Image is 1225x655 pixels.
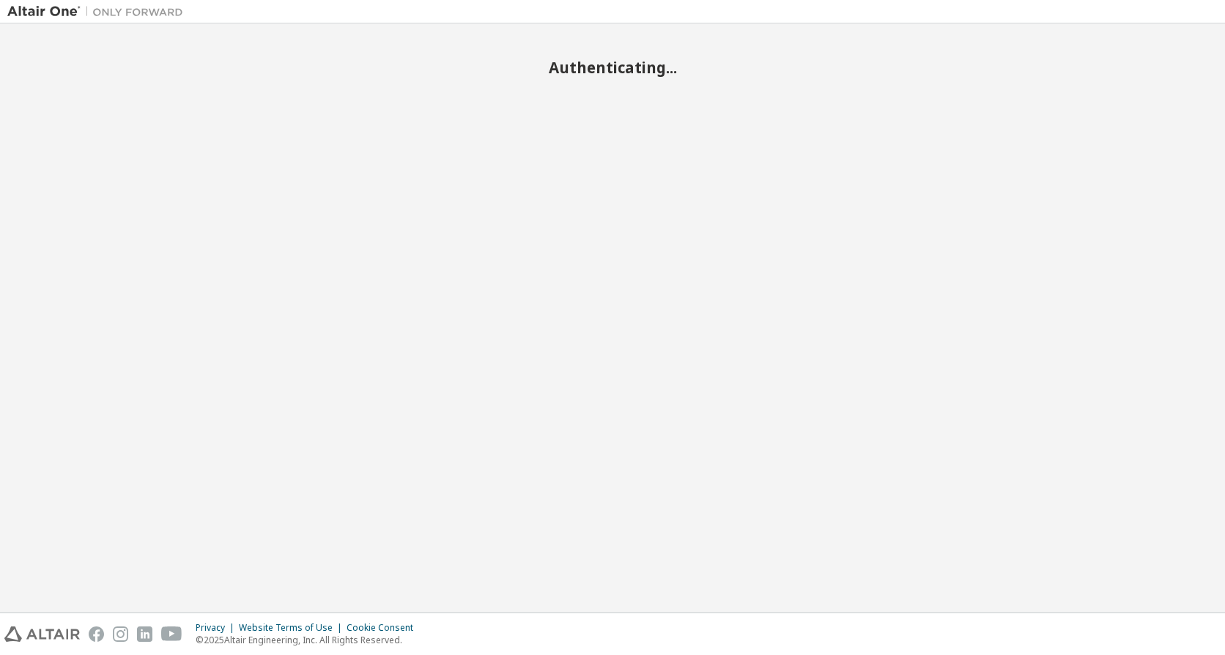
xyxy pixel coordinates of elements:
[196,622,239,634] div: Privacy
[4,626,80,642] img: altair_logo.svg
[196,634,422,646] p: © 2025 Altair Engineering, Inc. All Rights Reserved.
[7,58,1218,77] h2: Authenticating...
[113,626,128,642] img: instagram.svg
[239,622,347,634] div: Website Terms of Use
[89,626,104,642] img: facebook.svg
[137,626,152,642] img: linkedin.svg
[7,4,190,19] img: Altair One
[161,626,182,642] img: youtube.svg
[347,622,422,634] div: Cookie Consent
